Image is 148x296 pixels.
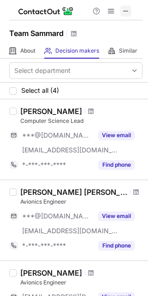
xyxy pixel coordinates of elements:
[98,160,135,169] button: Reveal Button
[14,66,71,75] div: Select department
[98,131,135,140] button: Reveal Button
[22,227,118,235] span: [EMAIL_ADDRESS][DOMAIN_NAME]
[98,241,135,250] button: Reveal Button
[20,47,36,54] span: About
[20,268,82,278] div: [PERSON_NAME]
[9,28,64,39] h1: Team Sammard
[22,146,118,154] span: [EMAIL_ADDRESS][DOMAIN_NAME]
[20,198,142,206] div: Avionics Engineer
[18,6,74,17] img: ContactOut v5.3.10
[20,107,82,116] div: [PERSON_NAME]
[20,187,127,197] div: [PERSON_NAME] [PERSON_NAME]
[20,117,142,125] div: Computer Science Lead
[55,47,99,54] span: Decision makers
[98,211,135,221] button: Reveal Button
[119,47,137,54] span: Similar
[22,131,93,139] span: ***@[DOMAIN_NAME]
[21,87,59,94] span: Select all (4)
[20,278,142,287] div: Avionics Engineer
[22,212,93,220] span: ***@[DOMAIN_NAME]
